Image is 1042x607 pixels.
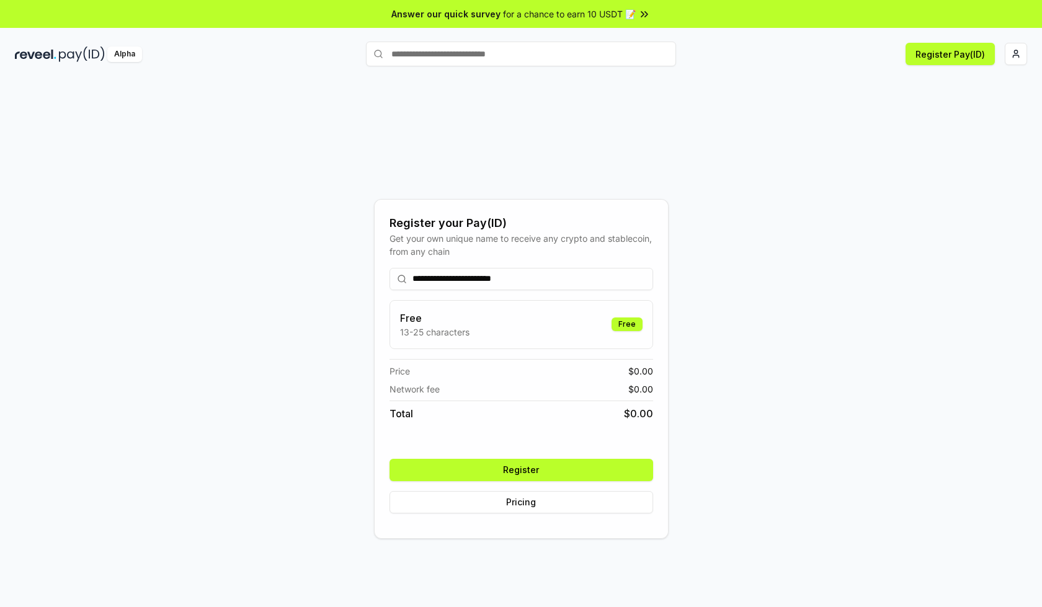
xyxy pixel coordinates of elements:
button: Register Pay(ID) [906,43,995,65]
span: for a chance to earn 10 USDT 📝 [503,7,636,20]
p: 13-25 characters [400,326,470,339]
span: Total [390,406,413,421]
h3: Free [400,311,470,326]
span: Answer our quick survey [391,7,501,20]
div: Alpha [107,47,142,62]
div: Free [612,317,643,331]
img: reveel_dark [15,47,56,62]
button: Register [390,459,653,481]
img: pay_id [59,47,105,62]
div: Get your own unique name to receive any crypto and stablecoin, from any chain [390,232,653,258]
span: Price [390,365,410,378]
span: $ 0.00 [628,383,653,396]
button: Pricing [390,491,653,513]
span: $ 0.00 [624,406,653,421]
div: Register your Pay(ID) [390,215,653,232]
span: $ 0.00 [628,365,653,378]
span: Network fee [390,383,440,396]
